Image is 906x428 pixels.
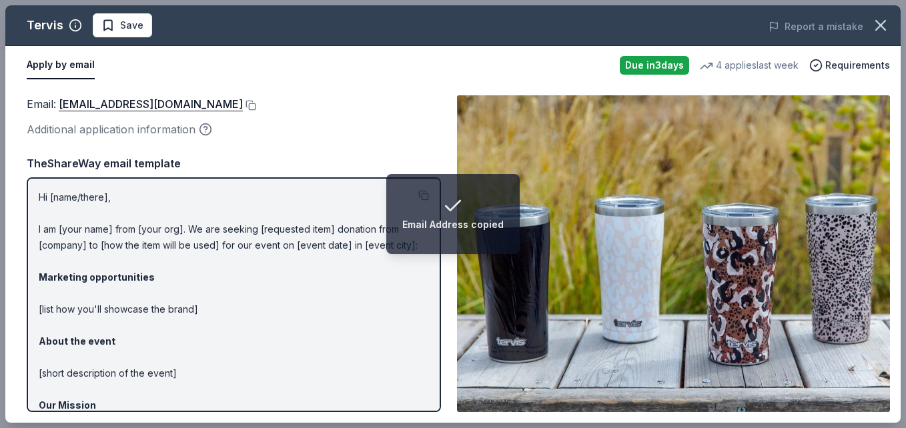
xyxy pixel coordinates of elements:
[39,335,115,347] strong: About the event
[27,121,441,138] div: Additional application information
[27,15,63,36] div: Tervis
[769,19,863,35] button: Report a mistake
[27,155,441,172] div: TheShareWay email template
[402,217,504,233] div: Email Address copied
[27,97,243,111] span: Email :
[809,57,890,73] button: Requirements
[27,51,95,79] button: Apply by email
[120,17,143,33] span: Save
[825,57,890,73] span: Requirements
[620,56,689,75] div: Due in 3 days
[59,95,243,113] a: [EMAIL_ADDRESS][DOMAIN_NAME]
[457,95,890,412] img: Image for Tervis
[39,271,155,283] strong: Marketing opportunities
[39,399,96,411] strong: Our Mission
[700,57,799,73] div: 4 applies last week
[93,13,152,37] button: Save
